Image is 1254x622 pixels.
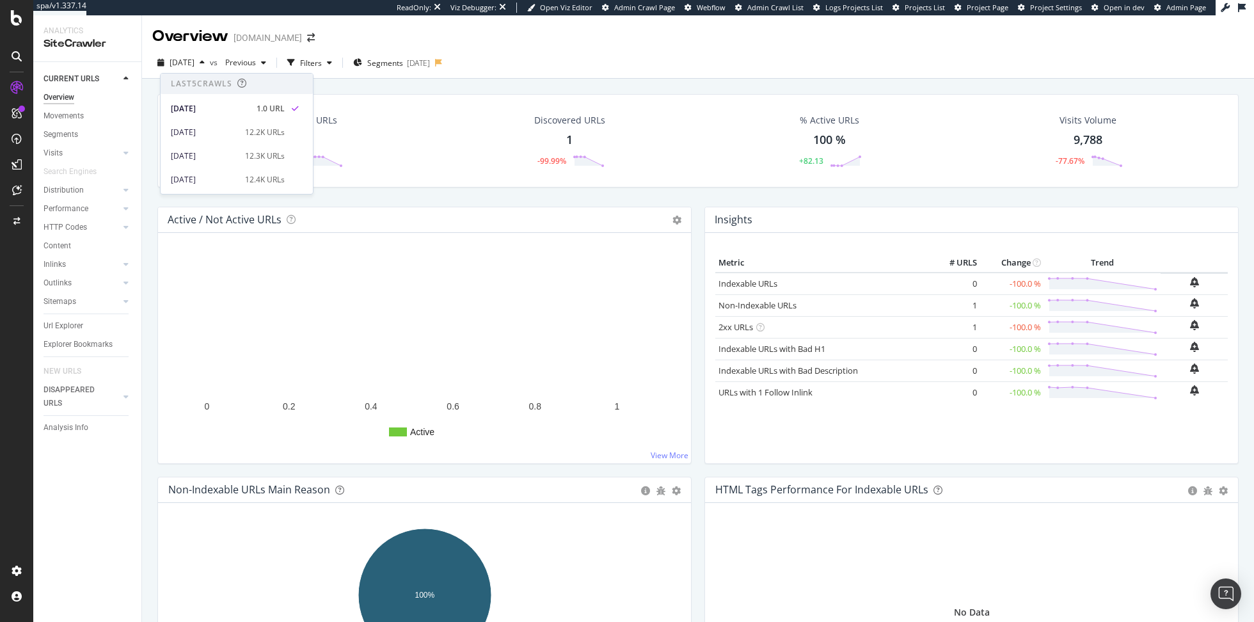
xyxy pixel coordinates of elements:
div: Overview [152,26,228,47]
div: 12.3K URLs [245,150,285,162]
span: Admin Page [1166,3,1206,12]
div: [DATE] [407,58,430,68]
a: CURRENT URLS [44,72,120,86]
div: gear [672,486,681,495]
div: bug [1203,486,1212,495]
a: Overview [44,91,132,104]
div: -99.99% [537,155,566,166]
a: Project Page [955,3,1008,13]
a: Url Explorer [44,319,132,333]
a: Non-Indexable URLs [718,299,797,311]
span: vs [210,57,220,68]
div: 100 % [813,132,846,148]
button: [DATE] [152,52,210,73]
div: 9,788 [1074,132,1102,148]
div: Inlinks [44,258,66,271]
a: View More [651,450,688,461]
div: circle-info [641,486,650,495]
td: -100.0 % [980,273,1044,295]
div: ReadOnly: [397,3,431,13]
a: Admin Crawl List [735,3,804,13]
td: 0 [929,273,980,295]
div: Discovered URLs [534,114,605,127]
a: Indexable URLs with Bad Description [718,365,858,376]
div: Movements [44,109,84,123]
span: Admin Crawl List [747,3,804,12]
th: Trend [1044,253,1161,273]
span: Admin Crawl Page [614,3,675,12]
div: [DOMAIN_NAME] [234,31,302,44]
i: Options [672,216,681,225]
div: Overview [44,91,74,104]
a: Analysis Info [44,421,132,435]
a: Webflow [685,3,726,13]
div: arrow-right-arrow-left [307,33,315,42]
td: -100.0 % [980,316,1044,338]
text: 0.8 [529,401,542,411]
text: 0.4 [365,401,377,411]
td: 0 [929,381,980,403]
div: Content [44,239,71,253]
a: Performance [44,202,120,216]
span: Project Page [967,3,1008,12]
div: -77.67% [1056,155,1084,166]
div: gear [1219,486,1228,495]
div: [DATE] [171,127,237,138]
div: Distribution [44,184,84,197]
text: 0 [205,401,210,411]
a: Open Viz Editor [527,3,592,13]
td: 0 [929,360,980,381]
div: Segments [44,128,78,141]
div: DISAPPEARED URLS [44,383,108,410]
button: Filters [282,52,337,73]
div: Open Intercom Messenger [1210,578,1241,609]
td: 1 [929,316,980,338]
div: Visits Volume [1060,114,1116,127]
a: Outlinks [44,276,120,290]
div: bell-plus [1190,385,1199,395]
a: Search Engines [44,165,109,179]
span: Previous [220,57,256,68]
span: Open Viz Editor [540,3,592,12]
div: 1.0 URL [257,103,285,115]
span: 2025 Sep. 4th [170,57,194,68]
div: Last 5 Crawls [171,78,232,89]
div: bug [656,486,665,495]
div: bell-plus [1190,363,1199,374]
a: Inlinks [44,258,120,271]
div: bell-plus [1190,277,1199,287]
a: NEW URLS [44,365,94,378]
button: Previous [220,52,271,73]
th: Change [980,253,1044,273]
td: -100.0 % [980,360,1044,381]
span: Projects List [905,3,945,12]
div: +82.13 [799,155,823,166]
div: bell-plus [1190,298,1199,308]
a: Open in dev [1091,3,1145,13]
div: Url Explorer [44,319,83,333]
a: Logs Projects List [813,3,883,13]
td: -100.0 % [980,381,1044,403]
button: Segments[DATE] [348,52,435,73]
div: HTTP Codes [44,221,87,234]
td: -100.0 % [980,338,1044,360]
span: Logs Projects List [825,3,883,12]
div: 12.4K URLs [245,174,285,186]
td: 0 [929,338,980,360]
div: Analysis Info [44,421,88,435]
a: URLs with 1 Follow Inlink [718,387,813,398]
svg: A chart. [168,253,681,453]
a: Admin Page [1154,3,1206,13]
div: [DATE] [171,103,249,115]
text: 0.2 [283,401,296,411]
a: Projects List [893,3,945,13]
div: No Data [954,606,990,619]
a: Admin Crawl Page [602,3,675,13]
a: Segments [44,128,132,141]
div: Visits [44,147,63,160]
a: Content [44,239,132,253]
a: Indexable URLs with Bad H1 [718,343,825,355]
div: Outlinks [44,276,72,290]
a: 2xx URLs [718,321,753,333]
td: -100.0 % [980,294,1044,316]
